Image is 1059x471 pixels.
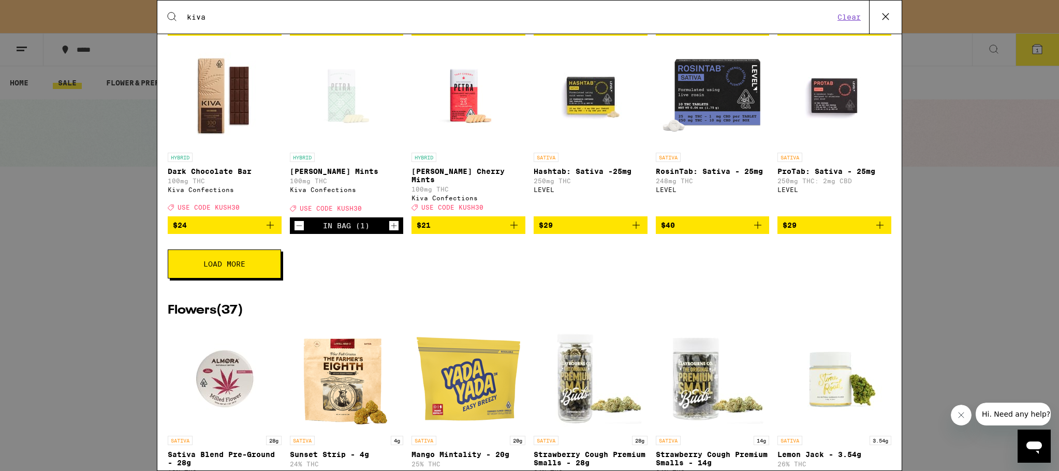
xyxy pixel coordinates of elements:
[290,436,315,445] p: SATIVA
[168,178,282,184] p: 100mg THC
[539,44,642,148] img: LEVEL - Hashtab: Sativa -25mg
[661,221,675,229] span: $40
[777,216,891,234] button: Add to bag
[411,461,525,467] p: 25% THC
[203,260,245,268] span: Load More
[870,436,891,445] p: 3.54g
[173,221,187,229] span: $24
[656,436,681,445] p: SATIVA
[168,153,193,162] p: HYBRID
[173,327,276,431] img: Almora Farm - Sativa Blend Pre-Ground - 28g
[168,216,282,234] button: Add to bag
[632,436,648,445] p: 28g
[777,167,891,175] p: ProTab: Sativa - 25mg
[777,178,891,184] p: 250mg THC: 2mg CBD
[411,153,436,162] p: HYBRID
[290,450,404,459] p: Sunset Strip - 4g
[168,436,193,445] p: SATIVA
[300,205,362,212] span: USE CODE KUSH30
[777,153,802,162] p: SATIVA
[777,436,802,445] p: SATIVA
[951,405,972,425] iframe: Close message
[539,221,553,229] span: $29
[656,167,770,175] p: RosinTab: Sativa - 25mg
[534,153,558,162] p: SATIVA
[290,153,315,162] p: HYBRID
[510,436,525,445] p: 20g
[777,186,891,193] div: LEVEL
[411,436,436,445] p: SATIVA
[389,220,399,231] button: Increment
[290,167,404,175] p: [PERSON_NAME] Mints
[168,304,891,317] h2: Flowers ( 37 )
[660,327,764,431] img: Claybourne Co. - Strawberry Cough Premium Smalls - 14g
[783,44,886,148] img: LEVEL - ProTab: Sativa - 25mg
[173,44,276,148] img: Kiva Confections - Dark Chocolate Bar
[656,153,681,162] p: SATIVA
[656,44,770,216] a: Open page for RosinTab: Sativa - 25mg from LEVEL
[534,186,648,193] div: LEVEL
[534,436,558,445] p: SATIVA
[178,204,240,211] span: USE CODE KUSH30
[417,221,431,229] span: $21
[168,186,282,193] div: Kiva Confections
[411,450,525,459] p: Mango Mintality - 20g
[777,450,891,459] p: Lemon Jack - 3.54g
[411,186,525,193] p: 100mg THC
[290,44,404,217] a: Open page for Petra Moroccan Mints from Kiva Confections
[534,216,648,234] button: Add to bag
[290,186,404,193] div: Kiva Confections
[391,436,403,445] p: 4g
[534,44,648,216] a: Open page for Hashtab: Sativa -25mg from LEVEL
[290,461,404,467] p: 24% THC
[660,44,764,148] img: LEVEL - RosinTab: Sativa - 25mg
[417,44,520,148] img: Kiva Confections - Petra Tart Cherry Mints
[783,221,797,229] span: $29
[754,436,769,445] p: 14g
[168,450,282,467] p: Sativa Blend Pre-Ground - 28g
[411,167,525,184] p: [PERSON_NAME] Cherry Mints
[266,436,282,445] p: 28g
[534,167,648,175] p: Hashtab: Sativa -25mg
[783,327,886,431] img: Stone Road - Lemon Jack - 3.54g
[534,178,648,184] p: 250mg THC
[323,222,370,230] div: In Bag (1)
[295,327,398,431] img: Lowell Farms - Sunset Strip - 4g
[168,167,282,175] p: Dark Chocolate Bar
[186,12,834,22] input: Search for products & categories
[777,44,891,216] a: Open page for ProTab: Sativa - 25mg from LEVEL
[417,327,520,431] img: Yada Yada - Mango Mintality - 20g
[411,44,525,216] a: Open page for Petra Tart Cherry Mints from Kiva Confections
[656,186,770,193] div: LEVEL
[411,216,525,234] button: Add to bag
[168,249,281,278] button: Load More
[534,450,648,467] p: Strawberry Cough Premium Smalls - 28g
[539,327,642,431] img: Claybourne Co. - Strawberry Cough Premium Smalls - 28g
[656,216,770,234] button: Add to bag
[168,44,282,216] a: Open page for Dark Chocolate Bar from Kiva Confections
[290,178,404,184] p: 100mg THC
[834,12,864,22] button: Clear
[656,450,770,467] p: Strawberry Cough Premium Smalls - 14g
[294,220,304,231] button: Decrement
[421,204,483,211] span: USE CODE KUSH30
[1018,430,1051,463] iframe: Button to launch messaging window
[411,195,525,201] div: Kiva Confections
[976,403,1051,425] iframe: Message from company
[777,461,891,467] p: 26% THC
[656,178,770,184] p: 248mg THC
